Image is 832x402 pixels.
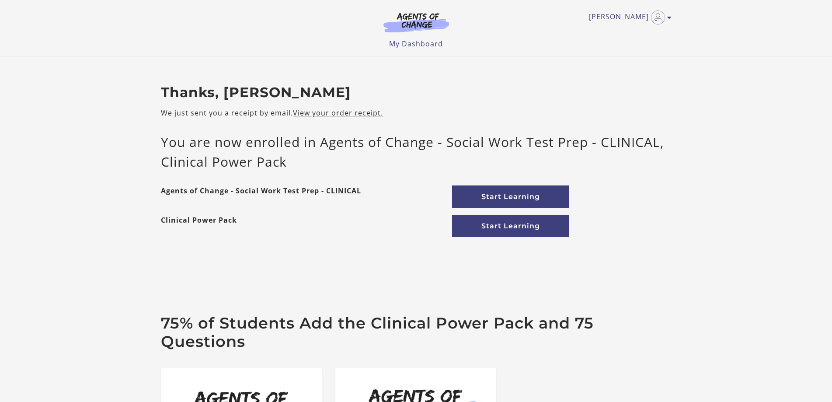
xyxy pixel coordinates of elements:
a: Toggle menu [589,10,667,24]
p: We just sent you a receipt by email. [161,108,672,118]
a: Start Learning [452,215,569,237]
a: View your order receipt. [293,108,383,118]
h2: Thanks, [PERSON_NAME] [161,84,672,101]
strong: Agents of Change - Social Work Test Prep - CLINICAL [161,185,361,208]
strong: Clinical Power Pack [161,215,237,237]
a: Start Learning [452,185,569,208]
h2: 75% of Students Add the Clinical Power Pack and 75 Questions [161,314,672,351]
a: My Dashboard [389,39,443,49]
img: Agents of Change Logo [374,12,458,32]
p: You are now enrolled in Agents of Change - Social Work Test Prep - CLINICAL, Clinical Power Pack [161,132,672,171]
